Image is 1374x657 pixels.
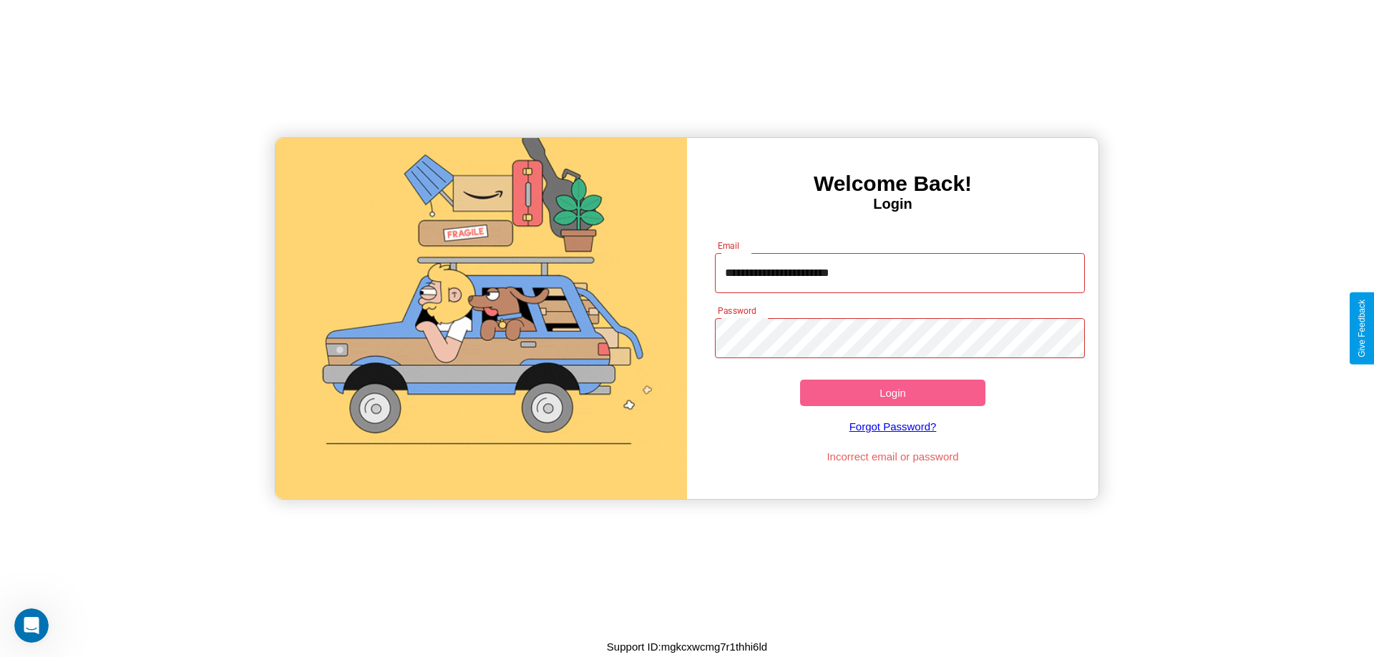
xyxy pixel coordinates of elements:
img: gif [276,138,687,499]
p: Incorrect email or password [708,447,1078,466]
h3: Welcome Back! [687,172,1098,196]
label: Password [718,305,756,317]
p: Support ID: mgkcxwcmg7r1thhi6ld [607,637,767,656]
div: Give Feedback [1357,300,1367,357]
h4: Login [687,196,1098,212]
iframe: Intercom live chat [14,608,49,643]
label: Email [718,239,740,252]
button: Login [800,380,985,406]
a: Forgot Password? [708,406,1078,447]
